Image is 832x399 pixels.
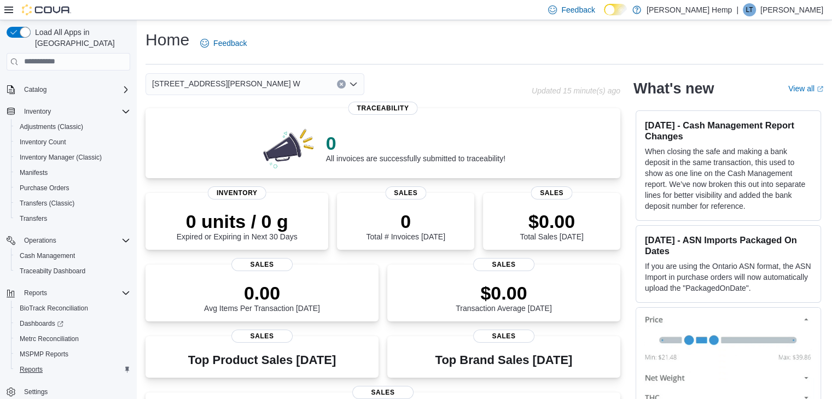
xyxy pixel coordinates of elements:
span: Reports [20,286,130,300]
span: Transfers (Classic) [20,199,74,208]
a: Transfers (Classic) [15,197,79,210]
span: Settings [24,388,48,396]
a: Transfers [15,212,51,225]
span: Inventory [24,107,51,116]
button: Manifests [11,165,135,180]
div: All invoices are successfully submitted to traceability! [326,132,505,163]
span: Cash Management [20,251,75,260]
span: Transfers [15,212,130,225]
a: Dashboards [11,316,135,331]
span: Traceabilty Dashboard [15,265,130,278]
span: BioTrack Reconciliation [15,302,130,315]
button: Operations [20,234,61,247]
span: Inventory Count [15,136,130,149]
span: Inventory Count [20,138,66,146]
span: Adjustments (Classic) [15,120,130,133]
span: Metrc Reconciliation [15,332,130,345]
span: MSPMP Reports [20,350,68,359]
span: Sales [473,330,534,343]
svg: External link [817,86,823,92]
span: Settings [20,385,130,398]
img: Cova [22,4,71,15]
span: Inventory Manager (Classic) [20,153,102,162]
button: Transfers (Classic) [11,196,135,211]
span: Traceability [348,102,417,115]
a: Dashboards [15,317,68,330]
span: Reports [20,365,43,374]
span: Operations [20,234,130,247]
div: Avg Items Per Transaction [DATE] [204,282,320,313]
button: Inventory Count [11,134,135,150]
h3: Top Product Sales [DATE] [188,354,336,367]
a: Reports [15,363,47,376]
a: Inventory Count [15,136,71,149]
p: [PERSON_NAME] [760,3,823,16]
span: Cash Management [15,249,130,262]
span: Reports [15,363,130,376]
div: Total Sales [DATE] [520,210,583,241]
p: 0.00 [204,282,320,304]
span: Sales [231,330,293,343]
a: Metrc Reconciliation [15,332,83,345]
button: Metrc Reconciliation [11,331,135,347]
button: Inventory [20,105,55,118]
span: Transfers (Classic) [15,197,130,210]
p: [PERSON_NAME] Hemp [647,3,732,16]
a: View allExternal link [788,84,823,93]
p: Updated 15 minute(s) ago [532,86,620,95]
a: MSPMP Reports [15,348,73,361]
h1: Home [146,29,189,51]
a: Settings [20,385,52,398]
img: 0 [260,126,317,169]
button: MSPMP Reports [11,347,135,362]
button: Catalog [2,82,135,97]
button: BioTrack Reconciliation [11,301,135,316]
span: MSPMP Reports [15,348,130,361]
span: Load All Apps in [GEOGRAPHIC_DATA] [31,27,130,49]
a: Feedback [196,32,251,54]
a: Manifests [15,166,52,179]
p: 0 [366,210,445,232]
div: Transaction Average [DATE] [456,282,552,313]
button: Reports [20,286,51,300]
p: $0.00 [456,282,552,304]
span: Sales [385,186,426,199]
p: When closing the safe and making a bank deposit in the same transaction, this used to show as one... [645,146,812,212]
h3: [DATE] - ASN Imports Packaged On Dates [645,234,812,256]
span: Feedback [561,4,595,15]
button: Clear input [337,80,346,89]
p: 0 units / 0 g [177,210,298,232]
a: Purchase Orders [15,181,74,195]
span: BioTrack Reconciliation [20,304,88,313]
span: Reports [24,289,47,297]
div: Lucas Todd [743,3,756,16]
button: Purchase Orders [11,180,135,196]
button: Adjustments (Classic) [11,119,135,134]
span: Traceabilty Dashboard [20,267,85,275]
span: Transfers [20,214,47,223]
span: Sales [531,186,572,199]
span: Purchase Orders [20,184,69,192]
h3: [DATE] - Cash Management Report Changes [645,120,812,142]
a: Inventory Manager (Classic) [15,151,106,164]
span: Manifests [20,168,48,177]
span: Dashboards [15,317,130,330]
span: Dashboards [20,319,63,328]
span: Dark Mode [604,15,604,16]
span: LT [746,3,753,16]
button: Cash Management [11,248,135,263]
span: [STREET_ADDRESS][PERSON_NAME] W [152,77,300,90]
span: Purchase Orders [15,181,130,195]
p: | [736,3,738,16]
div: Total # Invoices [DATE] [366,210,445,241]
a: BioTrack Reconciliation [15,302,92,315]
span: Metrc Reconciliation [20,335,79,343]
div: Expired or Expiring in Next 30 Days [177,210,298,241]
a: Adjustments (Classic) [15,120,88,133]
button: Reports [11,362,135,377]
span: Sales [352,386,414,399]
input: Dark Mode [604,4,627,15]
span: Catalog [24,85,46,94]
a: Cash Management [15,249,79,262]
span: Sales [231,258,293,271]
